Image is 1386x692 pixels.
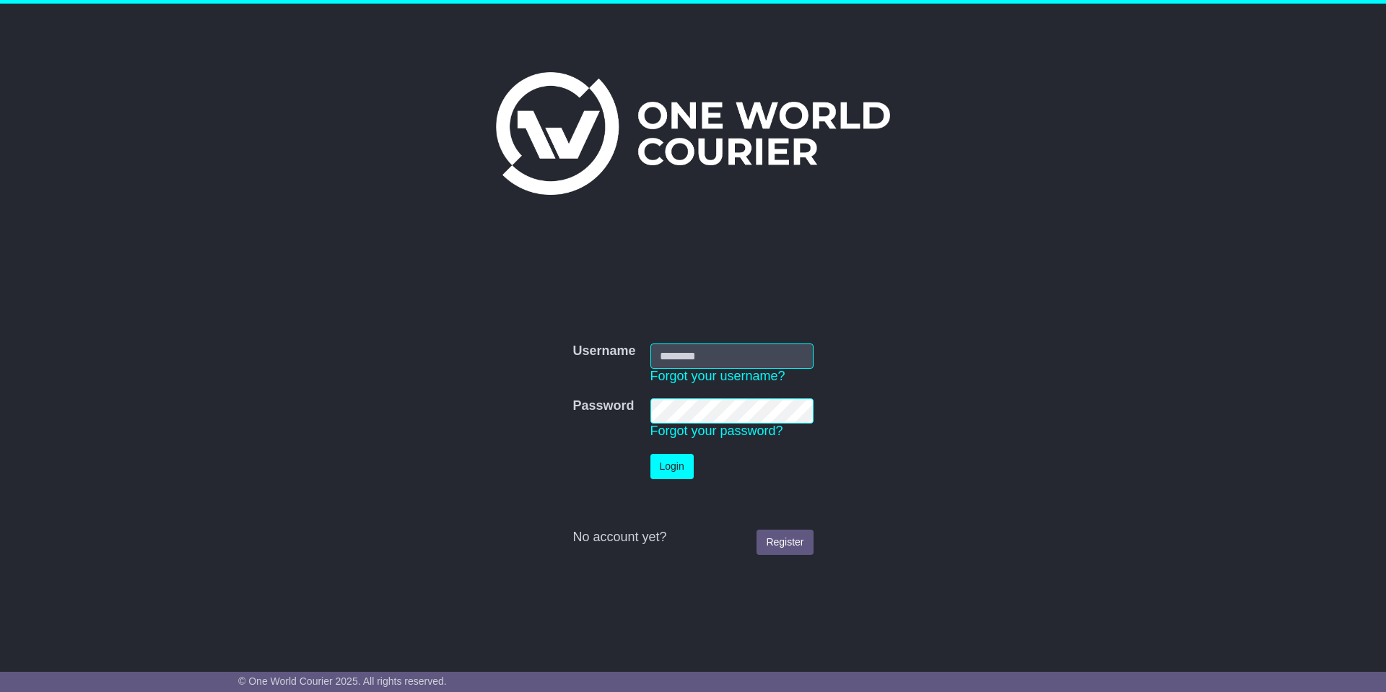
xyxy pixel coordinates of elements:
button: Login [650,454,694,479]
a: Register [757,530,813,555]
img: One World [496,72,890,195]
span: © One World Courier 2025. All rights reserved. [238,675,447,687]
label: Password [572,398,634,414]
a: Forgot your password? [650,424,783,438]
label: Username [572,343,635,359]
a: Forgot your username? [650,369,785,383]
div: No account yet? [572,530,813,546]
